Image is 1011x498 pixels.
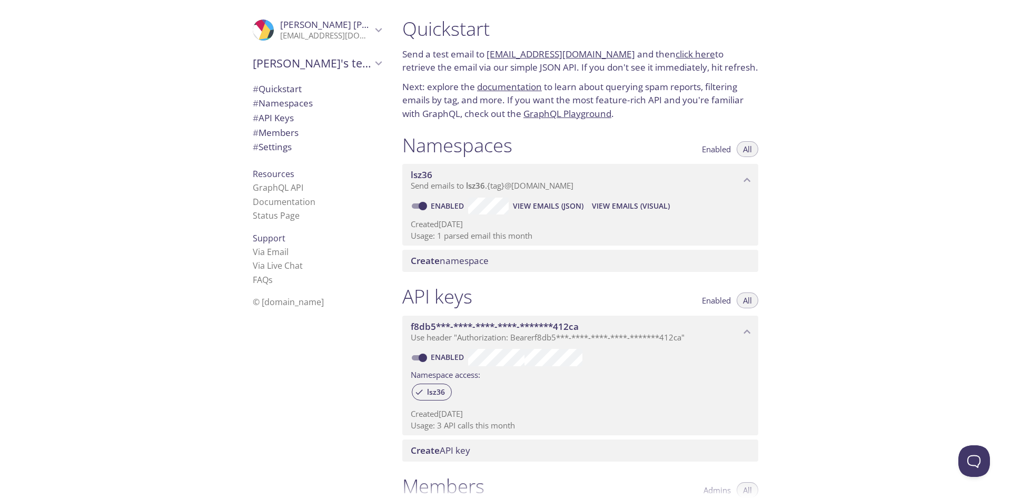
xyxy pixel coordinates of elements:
[253,141,292,153] span: Settings
[402,440,758,462] div: Create API Key
[402,285,472,308] h1: API keys
[280,18,424,31] span: [PERSON_NAME] [PERSON_NAME]
[269,274,273,286] span: s
[411,180,573,191] span: Send emails to . {tag} @[DOMAIN_NAME]
[411,444,440,456] span: Create
[737,141,758,157] button: All
[253,141,259,153] span: #
[402,80,758,121] p: Next: explore the to learn about querying spam reports, filtering emails by tag, and more. If you...
[402,133,512,157] h1: Namespaces
[411,420,750,431] p: Usage: 3 API calls this month
[411,366,480,382] label: Namespace access:
[402,164,758,197] div: lsz36 namespace
[402,250,758,272] div: Create namespace
[253,296,324,308] span: © [DOMAIN_NAME]
[253,126,299,139] span: Members
[411,255,489,267] span: namespace
[253,83,259,95] span: #
[411,444,470,456] span: API key
[513,200,583,212] span: View Emails (JSON)
[280,31,372,41] p: [EMAIL_ADDRESS][DOMAIN_NAME]
[737,292,758,308] button: All
[253,210,300,221] a: Status Page
[244,82,390,96] div: Quickstart
[523,108,611,120] a: GraphQL Playground
[592,200,670,212] span: View Emails (Visual)
[411,219,750,230] p: Created [DATE]
[402,17,758,41] h1: Quickstart
[253,168,294,180] span: Resources
[421,387,451,397] span: lsz36
[429,201,468,211] a: Enabled
[466,180,485,191] span: lsz36
[509,198,588,214] button: View Emails (JSON)
[253,97,259,109] span: #
[253,246,289,258] a: Via Email
[411,169,432,181] span: lsz36
[253,97,313,109] span: Namespaces
[244,111,390,125] div: API Keys
[429,352,468,362] a: Enabled
[253,83,302,95] span: Quickstart
[253,112,259,124] span: #
[253,112,294,124] span: API Keys
[696,292,737,308] button: Enabled
[696,141,737,157] button: Enabled
[958,445,990,477] iframe: Help Scout Beacon - Open
[253,196,315,208] a: Documentation
[253,260,303,271] a: Via Live Chat
[244,50,390,77] div: Felipe's team
[676,48,715,60] a: click here
[244,96,390,111] div: Namespaces
[402,47,758,74] p: Send a test email to and then to retrieve the email via our simple JSON API. If you don't see it ...
[253,56,372,71] span: [PERSON_NAME]'s team
[412,384,452,401] div: lsz36
[244,13,390,47] div: Felipe Moraes
[253,232,285,244] span: Support
[487,48,635,60] a: [EMAIL_ADDRESS][DOMAIN_NAME]
[588,198,674,214] button: View Emails (Visual)
[402,474,484,498] h1: Members
[411,408,750,419] p: Created [DATE]
[477,81,542,93] a: documentation
[411,255,440,267] span: Create
[411,230,750,241] p: Usage: 1 parsed email this month
[253,274,273,286] a: FAQ
[244,140,390,154] div: Team Settings
[253,182,303,193] a: GraphQL API
[244,125,390,140] div: Members
[253,126,259,139] span: #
